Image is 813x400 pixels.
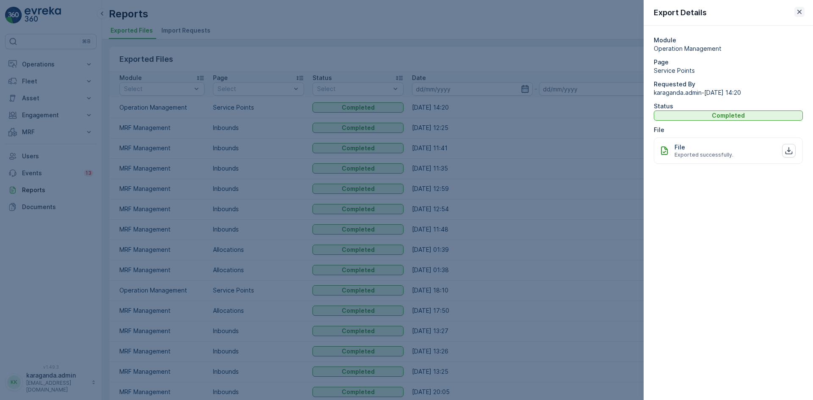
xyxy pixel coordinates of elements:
[654,88,803,97] span: karaganda.admin - [DATE] 14:20
[654,126,803,134] p: File
[654,58,803,66] p: Page
[675,152,733,158] span: Exported successfully.
[675,143,685,152] p: File
[654,110,803,121] button: Completed
[654,80,803,88] p: Requested By
[712,111,745,120] p: Completed
[654,66,803,75] span: Service Points
[654,7,707,19] p: Export Details
[654,36,803,44] p: Module
[654,102,803,110] p: Status
[654,44,803,53] span: Operation Management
